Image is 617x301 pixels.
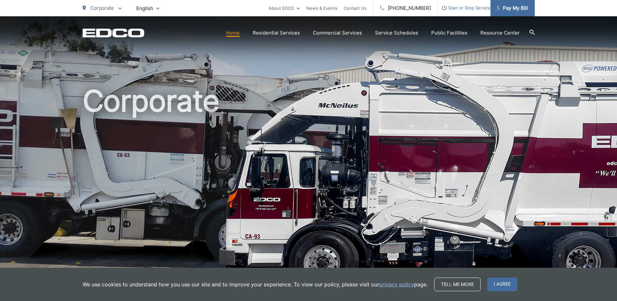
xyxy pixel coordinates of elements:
[434,278,481,291] a: Tell me more
[306,4,337,12] a: News & Events
[131,3,164,14] span: English
[431,29,467,37] a: Public Facilities
[90,5,114,11] span: Corporate
[379,280,414,288] a: privacy policy
[487,278,517,291] span: I agree
[313,29,362,37] a: Commercial Services
[226,29,240,37] a: Home
[497,4,528,12] span: Pay My Bill
[83,28,144,37] a: EDCD logo. Return to the homepage.
[253,29,300,37] a: Residential Services
[375,29,418,37] a: Service Schedules
[344,4,367,12] a: Contact Us
[269,4,300,12] a: About EDCO
[83,85,535,291] h1: Corporate
[480,29,520,37] a: Resource Center
[83,280,428,288] p: We use cookies to understand how you use our site and to improve your experience. To view our pol...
